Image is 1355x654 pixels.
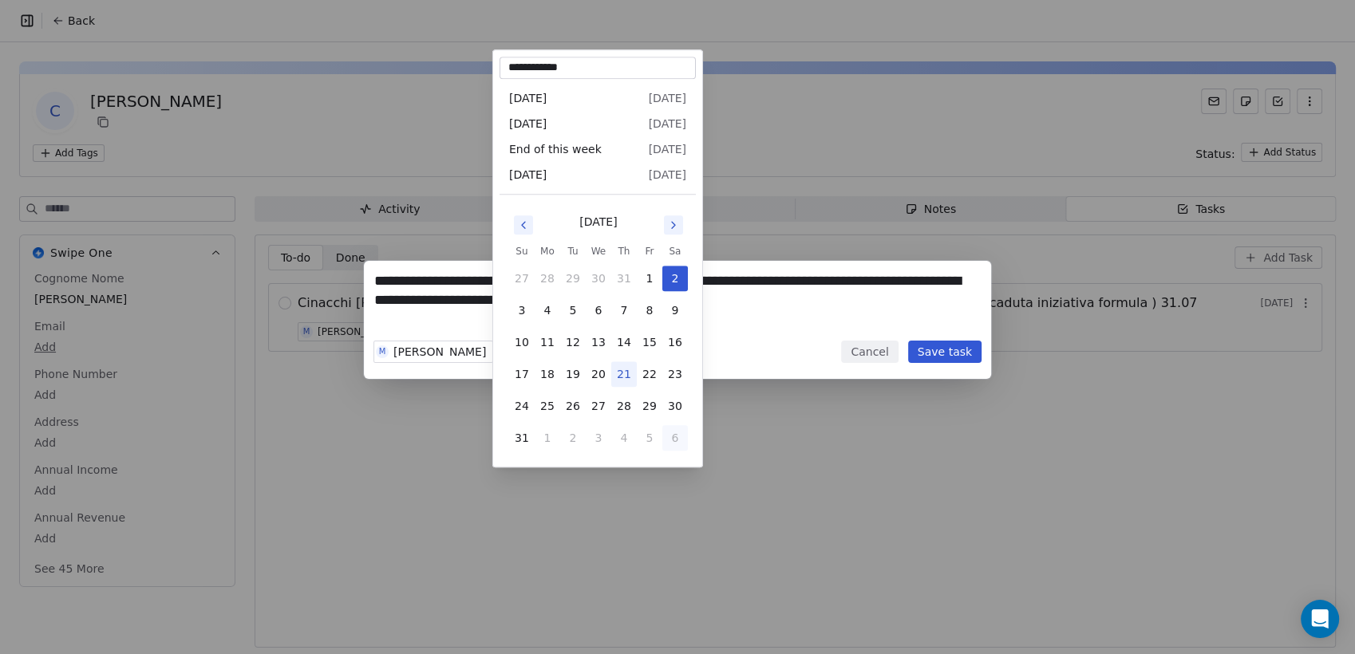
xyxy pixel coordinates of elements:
[535,361,560,387] button: 18
[509,116,547,132] span: [DATE]
[509,297,535,323] button: 3
[611,243,637,259] th: Thursday
[512,214,535,236] button: Go to previous month
[662,266,688,291] button: 2
[579,214,617,230] div: [DATE]
[637,329,662,355] button: 15
[662,297,688,323] button: 9
[637,393,662,419] button: 29
[560,425,586,451] button: 2
[509,393,535,419] button: 24
[586,425,611,451] button: 3
[611,393,637,419] button: 28
[560,329,586,355] button: 12
[662,361,688,387] button: 23
[662,243,688,259] th: Saturday
[586,393,611,419] button: 27
[509,361,535,387] button: 17
[586,361,611,387] button: 20
[649,141,686,157] span: [DATE]
[611,266,637,291] button: 31
[586,329,611,355] button: 13
[662,214,685,236] button: Go to next month
[637,243,662,259] th: Friday
[535,266,560,291] button: 28
[535,243,560,259] th: Monday
[509,425,535,451] button: 31
[637,425,662,451] button: 5
[509,329,535,355] button: 10
[509,141,602,157] span: End of this week
[611,361,637,387] button: 21
[637,361,662,387] button: 22
[586,243,611,259] th: Wednesday
[586,297,611,323] button: 6
[637,297,662,323] button: 8
[649,116,686,132] span: [DATE]
[662,425,688,451] button: 6
[662,329,688,355] button: 16
[586,266,611,291] button: 30
[611,425,637,451] button: 4
[637,266,662,291] button: 1
[535,329,560,355] button: 11
[535,297,560,323] button: 4
[509,90,547,106] span: [DATE]
[662,393,688,419] button: 30
[611,329,637,355] button: 14
[649,167,686,183] span: [DATE]
[560,361,586,387] button: 19
[535,393,560,419] button: 25
[611,297,637,323] button: 7
[509,167,547,183] span: [DATE]
[509,243,535,259] th: Sunday
[560,266,586,291] button: 29
[560,393,586,419] button: 26
[649,90,686,106] span: [DATE]
[535,425,560,451] button: 1
[509,266,535,291] button: 27
[560,297,586,323] button: 5
[560,243,586,259] th: Tuesday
